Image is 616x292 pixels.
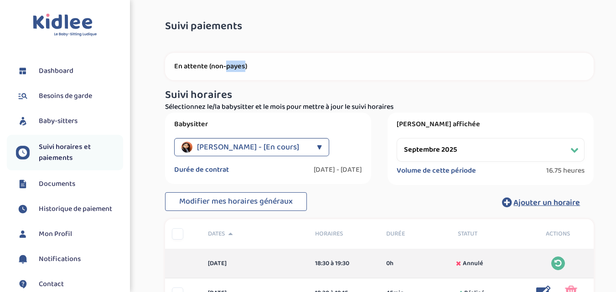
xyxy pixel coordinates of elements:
[16,252,30,266] img: notification.svg
[201,229,308,239] div: Dates
[174,120,362,129] label: Babysitter
[546,166,585,175] span: 16.75 heures
[16,202,123,216] a: Historique de paiement
[317,138,322,156] div: ▼
[39,66,73,77] span: Dashboard
[39,91,92,102] span: Besoins de garde
[174,165,229,174] label: Durée de contrat
[39,279,64,290] span: Contact
[16,177,30,191] img: documents.svg
[16,277,123,291] a: Contact
[451,229,523,239] div: Statut
[488,192,594,212] button: Ajouter un horaire
[16,227,123,241] a: Mon Profil
[463,259,483,268] span: Annulé
[16,114,123,128] a: Baby-sitters
[315,229,373,239] span: Horaires
[16,277,30,291] img: contact.svg
[513,196,580,209] span: Ajouter un horaire
[165,192,307,211] button: Modifier mes horaires généraux
[16,89,123,103] a: Besoins de garde
[16,177,123,191] a: Documents
[33,14,97,37] img: logo.svg
[165,102,594,113] p: Sélectionnez le/la babysitter et le mois pour mettre à jour le suivi horaires
[16,89,30,103] img: besoin.svg
[16,252,123,266] a: Notifications
[165,20,242,32] span: Suivi paiements
[39,254,81,265] span: Notifications
[197,138,299,156] span: [PERSON_NAME] - [En cours]
[39,142,123,164] span: Suivi horaires et paiements
[16,64,30,78] img: dashboard.svg
[397,120,585,129] label: [PERSON_NAME] affichée
[39,179,75,190] span: Documents
[39,229,72,240] span: Mon Profil
[181,142,192,153] img: avatar_shi-caroline.jpeg
[379,229,451,239] div: Durée
[523,229,594,239] div: Actions
[179,195,293,208] span: Modifier mes horaires généraux
[201,259,308,268] div: [DATE]
[314,165,362,174] label: [DATE] - [DATE]
[16,202,30,216] img: suivihoraire.svg
[16,114,30,128] img: babysitters.svg
[315,259,373,268] div: 18:30 à 19:30
[165,89,594,101] h3: Suivi horaires
[39,204,112,215] span: Historique de paiement
[16,227,30,241] img: profil.svg
[16,64,123,78] a: Dashboard
[16,146,30,159] img: suivihoraire.svg
[16,142,123,164] a: Suivi horaires et paiements
[39,116,78,127] span: Baby-sitters
[174,62,585,71] p: En attente (non-payes)
[397,166,476,175] label: Volume de cette période
[386,259,393,268] span: 0h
